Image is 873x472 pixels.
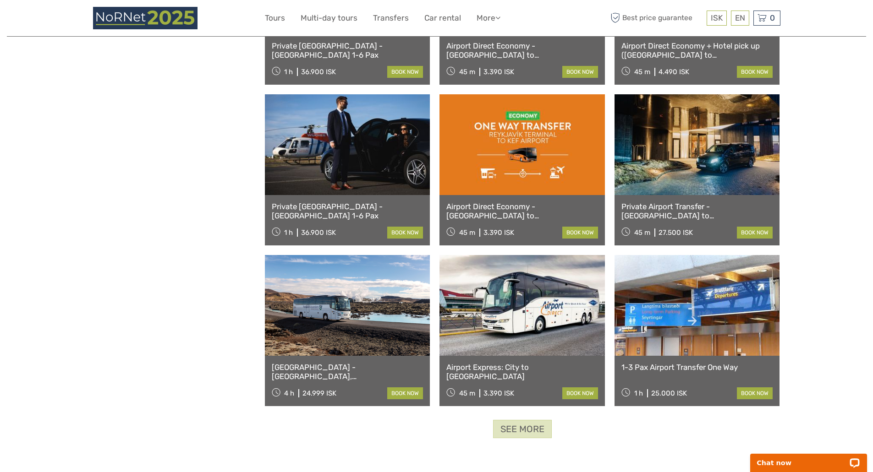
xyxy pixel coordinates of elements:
[483,389,514,397] div: 3.390 ISK
[483,68,514,76] div: 3.390 ISK
[477,11,500,25] a: More
[634,389,643,397] span: 1 h
[284,389,294,397] span: 4 h
[769,13,776,22] span: 0
[93,7,198,29] img: 3258-41b625c3-b3ba-4726-b4dc-f26af99be3a7_logo_small.png
[387,227,423,239] a: book now
[459,228,475,237] span: 45 m
[711,13,723,22] span: ISK
[459,68,475,76] span: 45 m
[301,228,336,237] div: 36.900 ISK
[562,66,598,78] a: book now
[302,389,336,397] div: 24.999 ISK
[272,41,423,60] a: Private [GEOGRAPHIC_DATA] - [GEOGRAPHIC_DATA] 1-6 Pax
[659,228,693,237] div: 27.500 ISK
[272,202,423,221] a: Private [GEOGRAPHIC_DATA] - [GEOGRAPHIC_DATA] 1-6 Pax
[446,41,598,60] a: Airport Direct Economy - [GEOGRAPHIC_DATA] to [GEOGRAPHIC_DATA]
[272,363,423,381] a: [GEOGRAPHIC_DATA] - [GEOGRAPHIC_DATA], [GEOGRAPHIC_DATA] Admission & Transfer
[737,227,773,239] a: book now
[737,387,773,399] a: book now
[744,443,873,472] iframe: LiveChat chat widget
[562,227,598,239] a: book now
[459,389,475,397] span: 45 m
[284,68,293,76] span: 1 h
[634,228,650,237] span: 45 m
[621,202,773,221] a: Private Airport Transfer - [GEOGRAPHIC_DATA] to [GEOGRAPHIC_DATA]
[424,11,461,25] a: Car rental
[651,389,687,397] div: 25.000 ISK
[387,387,423,399] a: book now
[446,202,598,221] a: Airport Direct Economy - [GEOGRAPHIC_DATA] to [GEOGRAPHIC_DATA]
[737,66,773,78] a: book now
[493,420,552,439] a: See more
[446,363,598,381] a: Airport Express: City to [GEOGRAPHIC_DATA]
[562,387,598,399] a: book now
[483,228,514,237] div: 3.390 ISK
[609,11,704,26] span: Best price guarantee
[284,228,293,237] span: 1 h
[301,68,336,76] div: 36.900 ISK
[621,363,773,372] a: 1-3 Pax Airport Transfer One Way
[731,11,749,26] div: EN
[634,68,650,76] span: 45 m
[373,11,409,25] a: Transfers
[659,68,689,76] div: 4.490 ISK
[301,11,357,25] a: Multi-day tours
[265,11,285,25] a: Tours
[621,41,773,60] a: Airport Direct Economy + Hotel pick up ([GEOGRAPHIC_DATA] to [GEOGRAPHIC_DATA])
[387,66,423,78] a: book now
